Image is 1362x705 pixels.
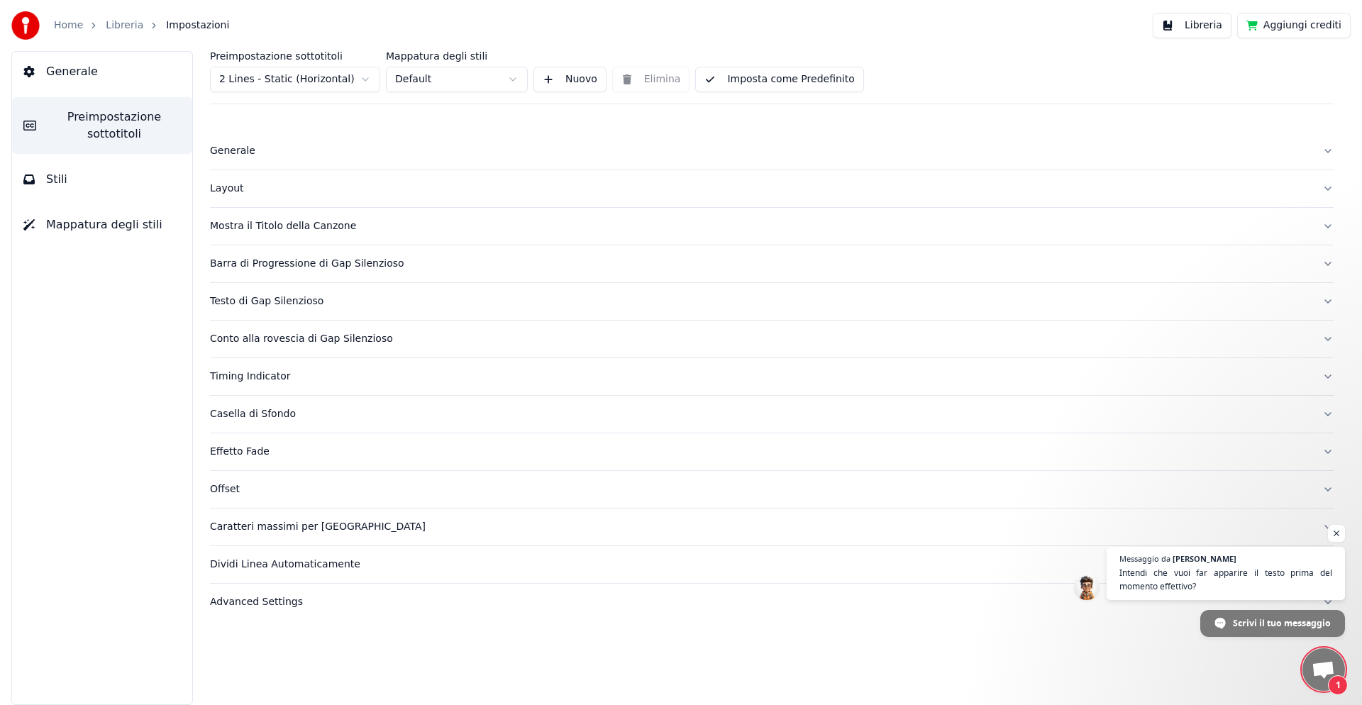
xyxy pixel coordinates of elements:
[1328,675,1348,695] span: 1
[386,51,528,61] label: Mappatura degli stili
[1302,648,1345,691] div: Aprire la chat
[1119,566,1332,593] span: Intendi che vuoi far apparire il testo prima del momento effettivo?
[695,67,863,92] button: Imposta come Predefinito
[54,18,229,33] nav: breadcrumb
[210,370,1311,384] div: Timing Indicator
[210,520,1311,534] div: Caratteri massimi per [GEOGRAPHIC_DATA]
[46,216,162,233] span: Mappatura degli stili
[210,245,1334,282] button: Barra di Progressione di Gap Silenzioso
[210,595,1311,609] div: Advanced Settings
[54,18,83,33] a: Home
[210,557,1311,572] div: Dividi Linea Automaticamente
[12,160,192,199] button: Stili
[210,283,1334,320] button: Testo di Gap Silenzioso
[12,205,192,245] button: Mappatura degli stili
[210,482,1311,496] div: Offset
[210,471,1334,508] button: Offset
[166,18,229,33] span: Impostazioni
[210,332,1311,346] div: Conto alla rovescia di Gap Silenzioso
[210,294,1311,309] div: Testo di Gap Silenzioso
[11,11,40,40] img: youka
[210,144,1311,158] div: Generale
[210,133,1334,170] button: Generale
[210,358,1334,395] button: Timing Indicator
[210,407,1311,421] div: Casella di Sfondo
[106,18,143,33] a: Libreria
[210,257,1311,271] div: Barra di Progressione di Gap Silenzioso
[210,396,1334,433] button: Casella di Sfondo
[12,52,192,91] button: Generale
[210,182,1311,196] div: Layout
[210,546,1334,583] button: Dividi Linea Automaticamente
[533,67,607,92] button: Nuovo
[210,51,380,61] label: Preimpostazione sottotitoli
[48,109,181,143] span: Preimpostazione sottotitoli
[1119,555,1170,562] span: Messaggio da
[46,171,67,188] span: Stili
[46,63,98,80] span: Generale
[1153,13,1231,38] button: Libreria
[210,445,1311,459] div: Effetto Fade
[1173,555,1236,562] span: [PERSON_NAME]
[210,170,1334,207] button: Layout
[12,97,192,154] button: Preimpostazione sottotitoli
[210,509,1334,545] button: Caratteri massimi per [GEOGRAPHIC_DATA]
[1237,13,1351,38] button: Aggiungi crediti
[210,321,1334,357] button: Conto alla rovescia di Gap Silenzioso
[210,208,1334,245] button: Mostra il Titolo della Canzone
[210,219,1311,233] div: Mostra il Titolo della Canzone
[1233,611,1331,635] span: Scrivi il tuo messaggio
[210,584,1334,621] button: Advanced Settings
[210,433,1334,470] button: Effetto Fade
